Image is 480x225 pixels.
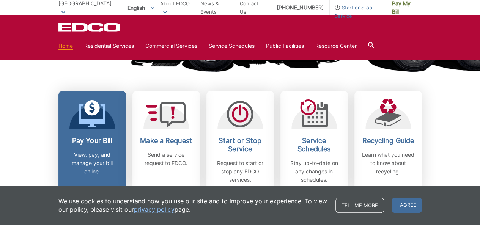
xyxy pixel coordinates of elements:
[132,91,200,192] a: Make a Request Send a service request to EDCO.
[212,159,268,184] p: Request to start or stop any EDCO services.
[354,91,422,192] a: Recycling Guide Learn what you need to know about recycling.
[392,198,422,213] span: I agree
[58,42,73,50] a: Home
[335,198,384,213] a: Tell me more
[58,23,121,32] a: EDCD logo. Return to the homepage.
[286,137,342,153] h2: Service Schedules
[212,137,268,153] h2: Start or Stop Service
[134,205,175,214] a: privacy policy
[58,197,328,214] p: We use cookies to understand how you use our site and to improve your experience. To view our pol...
[315,42,357,50] a: Resource Center
[286,159,342,184] p: Stay up-to-date on any changes in schedules.
[360,151,416,176] p: Learn what you need to know about recycling.
[64,137,120,145] h2: Pay Your Bill
[138,151,194,167] p: Send a service request to EDCO.
[145,42,197,50] a: Commercial Services
[84,42,134,50] a: Residential Services
[360,137,416,145] h2: Recycling Guide
[122,2,160,14] span: English
[209,42,255,50] a: Service Schedules
[280,91,348,192] a: Service Schedules Stay up-to-date on any changes in schedules.
[266,42,304,50] a: Public Facilities
[58,91,126,192] a: Pay Your Bill View, pay, and manage your bill online.
[64,151,120,176] p: View, pay, and manage your bill online.
[138,137,194,145] h2: Make a Request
